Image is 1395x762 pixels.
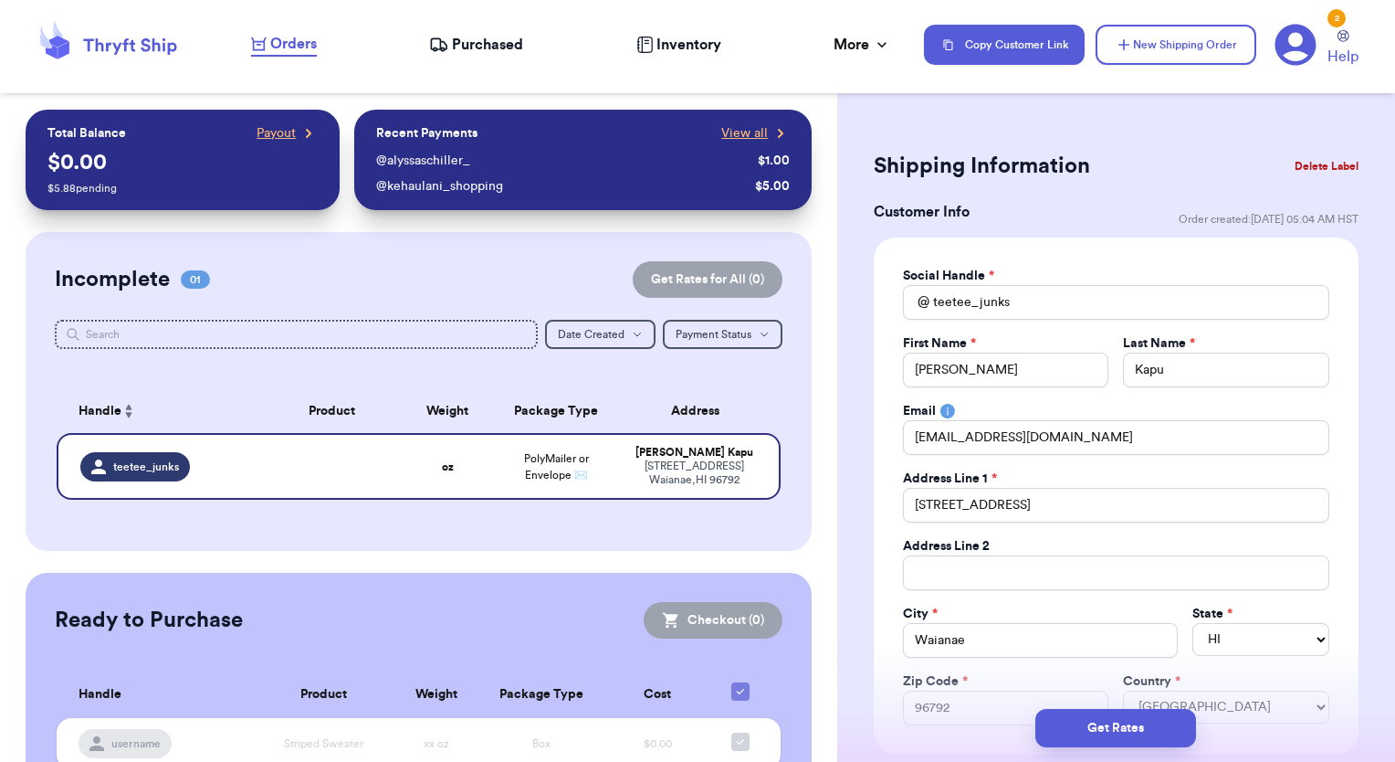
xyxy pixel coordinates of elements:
[111,736,161,751] span: username
[874,152,1090,181] h2: Shipping Information
[532,738,551,749] span: Box
[424,738,449,749] span: xx oz
[1287,146,1366,186] button: Delete Label
[79,685,121,704] span: Handle
[376,177,748,196] div: @ kehaulani_shopping
[903,691,1109,725] input: 12345
[676,329,751,340] span: Payment Status
[121,400,136,422] button: Sort ascending
[1123,334,1195,353] label: Last Name
[47,181,319,196] p: $ 5.88 pending
[47,124,126,143] p: Total Balance
[903,267,994,285] label: Social Handle
[376,124,477,143] p: Recent Payments
[1192,605,1232,623] label: State
[633,446,758,460] div: [PERSON_NAME] Kapu
[644,602,782,639] button: Checkout (0)
[834,34,891,56] div: More
[253,672,393,718] th: Product
[903,285,929,320] div: @
[55,320,539,349] input: Search
[605,672,711,718] th: Cost
[442,461,454,472] strong: oz
[903,605,938,623] label: City
[429,34,523,56] a: Purchased
[257,124,318,143] a: Payout
[721,124,768,143] span: View all
[903,537,990,556] label: Address Line 2
[903,402,936,420] label: Email
[79,402,121,421] span: Handle
[284,738,363,749] span: Striped Sweater
[55,265,170,294] h2: Incomplete
[270,33,317,55] span: Orders
[558,329,624,340] span: Date Created
[1327,30,1358,68] a: Help
[663,320,782,349] button: Payment Status
[903,672,968,691] label: Zip Code
[721,124,790,143] a: View all
[924,25,1085,65] button: Copy Customer Link
[491,389,622,433] th: Package Type
[874,201,970,223] h3: Customer Info
[478,672,605,718] th: Package Type
[181,270,210,289] span: 01
[545,320,656,349] button: Date Created
[903,470,997,488] label: Address Line 1
[656,34,721,56] span: Inventory
[636,34,721,56] a: Inventory
[1327,46,1358,68] span: Help
[1179,212,1358,227] span: Order created: [DATE] 05:04 AM HST
[633,460,758,487] div: [STREET_ADDRESS] Waianae , HI 96792
[113,460,179,474] span: teetee_junks
[259,389,404,433] th: Product
[1327,9,1346,27] div: 2
[257,124,296,143] span: Payout
[393,672,477,718] th: Weight
[758,152,790,170] div: $ 1.00
[251,33,317,57] a: Orders
[1274,24,1316,66] a: 2
[1035,709,1196,747] button: Get Rates
[376,152,750,170] div: @ alyssaschiller_
[452,34,523,56] span: Purchased
[1096,25,1256,65] button: New Shipping Order
[404,389,491,433] th: Weight
[903,334,976,353] label: First Name
[524,453,589,481] span: PolyMailer or Envelope ✉️
[622,389,781,433] th: Address
[47,148,319,177] p: $ 0.00
[55,606,243,635] h2: Ready to Purchase
[1123,672,1180,691] label: Country
[644,738,672,749] span: $0.00
[755,177,790,196] div: $ 5.00
[633,261,782,298] button: Get Rates for All (0)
